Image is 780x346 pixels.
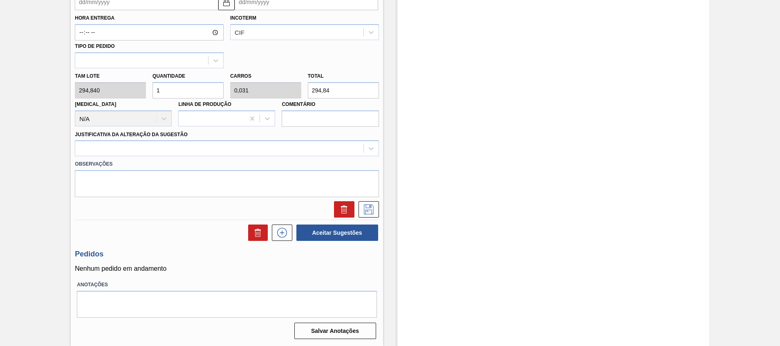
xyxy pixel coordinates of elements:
label: [MEDICAL_DATA] [75,101,116,107]
div: CIF [235,29,244,36]
div: Excluir Sugestões [244,225,268,241]
label: Total [308,73,324,79]
label: Observações [75,158,379,170]
label: Anotações [77,279,377,291]
label: Linha de Produção [178,101,231,107]
label: Quantidade [152,73,185,79]
p: Nenhum pedido em andamento [75,265,379,272]
label: Tipo de pedido [75,43,114,49]
div: Salvar Sugestão [354,201,379,218]
label: Comentário [282,99,379,110]
div: Excluir Sugestão [330,201,354,218]
label: Incoterm [230,15,256,21]
label: Tam lote [75,70,146,82]
div: Nova sugestão [268,225,292,241]
button: Salvar Anotações [294,323,376,339]
button: Aceitar Sugestões [296,225,378,241]
label: Carros [230,73,251,79]
label: Justificativa da Alteração da Sugestão [75,132,188,137]
div: Aceitar Sugestões [292,224,379,242]
h3: Pedidos [75,250,379,258]
label: Hora Entrega [75,12,224,24]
